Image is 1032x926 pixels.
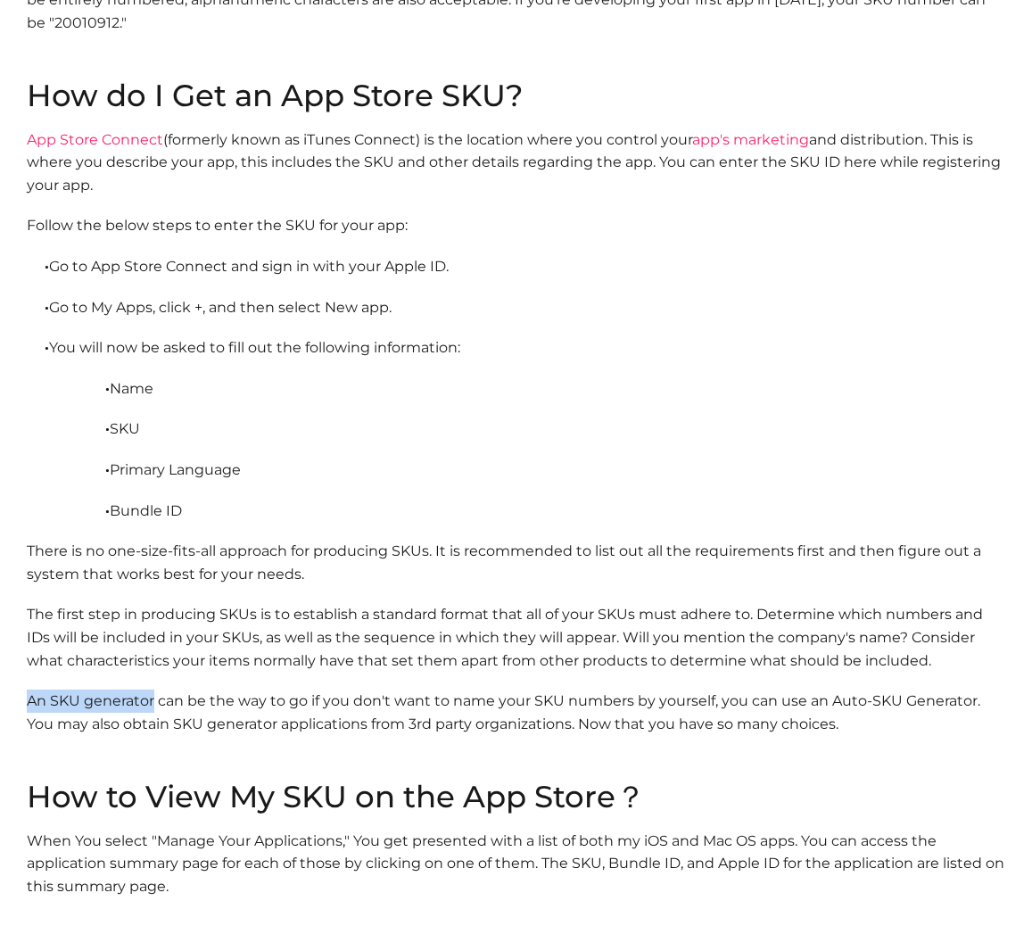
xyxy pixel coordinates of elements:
[27,214,1005,237] p: Follow the below steps to enter the SKU for your app:
[27,255,1005,278] p: Go to App Store Connect and sign in with your Apple ID.
[27,781,1005,812] h2: How to View My SKU on the App Store？
[27,131,163,148] a: App Store Connect
[105,380,110,397] b: ·
[27,459,1005,482] p: Primary Language
[27,80,1005,111] h2: How do I Get an App Store SKU?
[45,258,49,275] b: ·
[45,339,49,356] b: ·
[27,377,1005,401] p: Name
[27,336,1005,360] p: You will now be asked to fill out the following information:
[105,502,110,519] b: ·
[45,299,49,316] b: ·
[27,418,1005,441] p: SKU
[27,690,1005,781] p: An SKU generator can be the way to go if you don't want to name your SKU numbers by yourself, you...
[27,540,1005,585] p: There is no one-size-fits-all approach for producing SKUs. It is recommended to list out all the ...
[27,500,1005,523] p: Bundle ID
[27,603,1005,672] p: The first step in producing SKUs is to establish a standard format that all of your SKUs must adh...
[27,128,1005,197] p: (formerly known as iTunes Connect) is the location where you control your and distribution. This ...
[105,461,110,478] b: ·
[692,131,809,148] a: app's marketing
[27,296,1005,319] p: Go to My Apps, click +, and then select New app.
[105,420,110,437] b: ·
